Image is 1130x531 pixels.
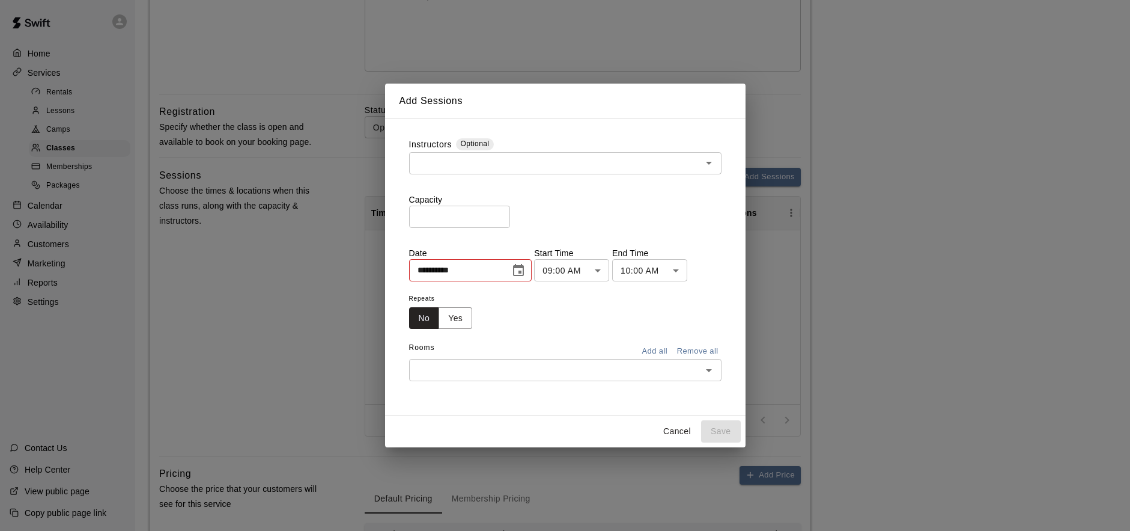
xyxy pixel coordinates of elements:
[439,307,472,330] button: Yes
[674,342,721,361] button: Remove all
[700,362,717,379] button: Open
[409,138,452,152] label: Instructors
[409,247,532,259] p: Date
[534,259,609,281] div: 09:00 AM
[658,420,696,443] button: Cancel
[409,307,440,330] button: No
[700,155,717,171] button: Open
[636,342,674,361] button: Add all
[409,343,435,352] span: Rooms
[409,194,721,206] p: Capacity
[534,247,609,259] p: Start Time
[409,307,473,330] div: outlined button group
[506,259,530,283] button: Choose date, selected date is Aug 18, 2025
[612,259,687,281] div: 10:00 AM
[385,84,746,118] h2: Add Sessions
[612,247,687,259] p: End Time
[461,140,490,148] span: Optional
[409,291,482,307] span: Repeats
